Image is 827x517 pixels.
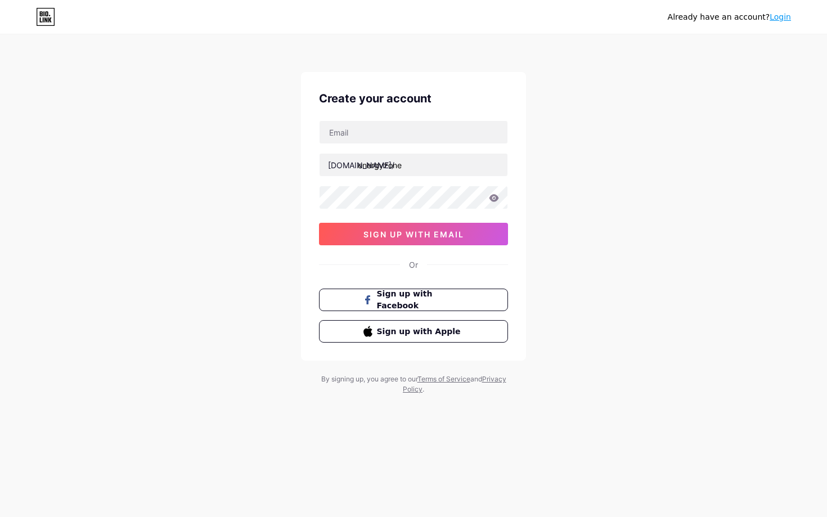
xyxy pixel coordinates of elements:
span: sign up with email [363,230,464,239]
div: By signing up, you agree to our and . [318,374,509,394]
div: Create your account [319,90,508,107]
div: Already have an account? [668,11,791,23]
div: [DOMAIN_NAME]/ [328,159,394,171]
span: Sign up with Apple [377,326,464,338]
button: Sign up with Apple [319,320,508,343]
div: Or [409,259,418,271]
button: Sign up with Facebook [319,289,508,311]
a: Terms of Service [417,375,470,383]
a: Login [770,12,791,21]
span: Sign up with Facebook [377,288,464,312]
input: username [320,154,507,176]
input: Email [320,121,507,143]
button: sign up with email [319,223,508,245]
